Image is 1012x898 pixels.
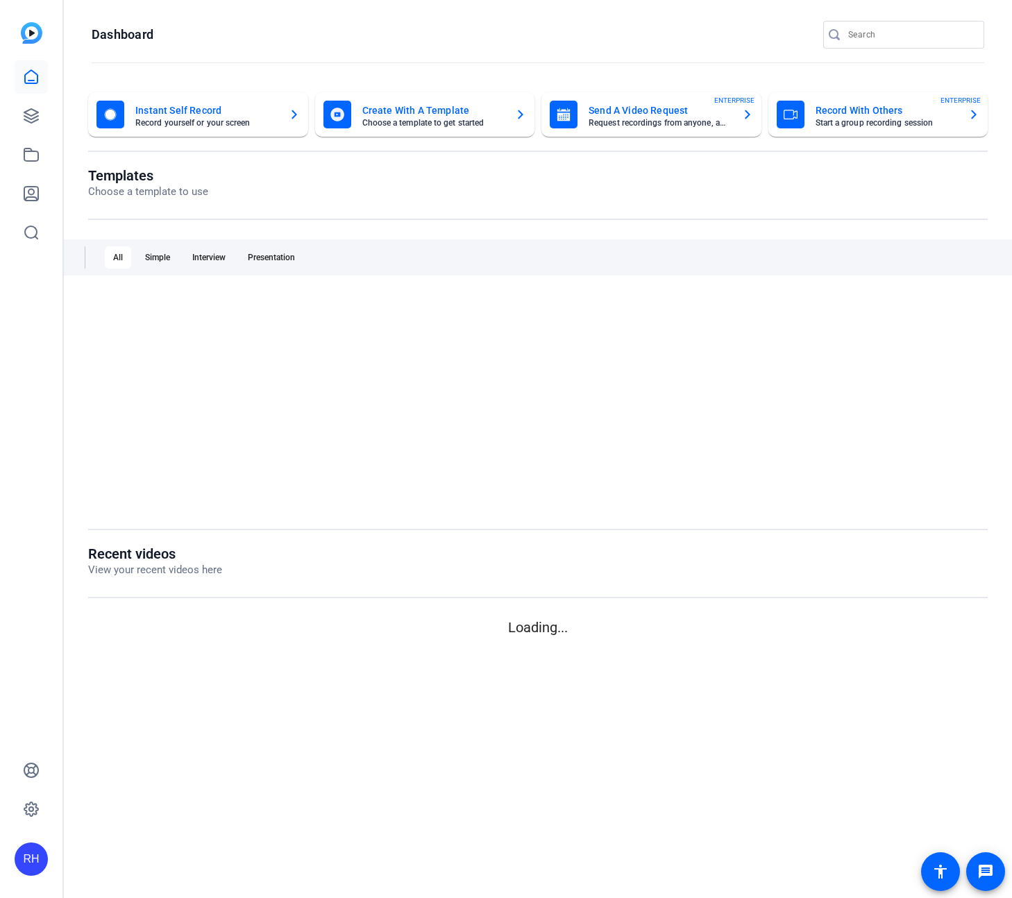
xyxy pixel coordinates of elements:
[21,22,42,44] img: blue-gradient.svg
[15,842,48,876] div: RH
[589,119,731,127] mat-card-subtitle: Request recordings from anyone, anywhere
[589,102,731,119] mat-card-title: Send A Video Request
[88,92,308,137] button: Instant Self RecordRecord yourself or your screen
[239,246,303,269] div: Presentation
[541,92,761,137] button: Send A Video RequestRequest recordings from anyone, anywhereENTERPRISE
[816,119,958,127] mat-card-subtitle: Start a group recording session
[315,92,535,137] button: Create With A TemplateChoose a template to get started
[105,246,131,269] div: All
[88,617,988,638] p: Loading...
[135,119,278,127] mat-card-subtitle: Record yourself or your screen
[932,863,949,880] mat-icon: accessibility
[362,102,505,119] mat-card-title: Create With A Template
[362,119,505,127] mat-card-subtitle: Choose a template to get started
[848,26,973,43] input: Search
[137,246,178,269] div: Simple
[135,102,278,119] mat-card-title: Instant Self Record
[714,95,754,105] span: ENTERPRISE
[88,184,208,200] p: Choose a template to use
[816,102,958,119] mat-card-title: Record With Others
[88,562,222,578] p: View your recent videos here
[92,26,153,43] h1: Dashboard
[88,545,222,562] h1: Recent videos
[184,246,234,269] div: Interview
[977,863,994,880] mat-icon: message
[768,92,988,137] button: Record With OthersStart a group recording sessionENTERPRISE
[88,167,208,184] h1: Templates
[941,95,981,105] span: ENTERPRISE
